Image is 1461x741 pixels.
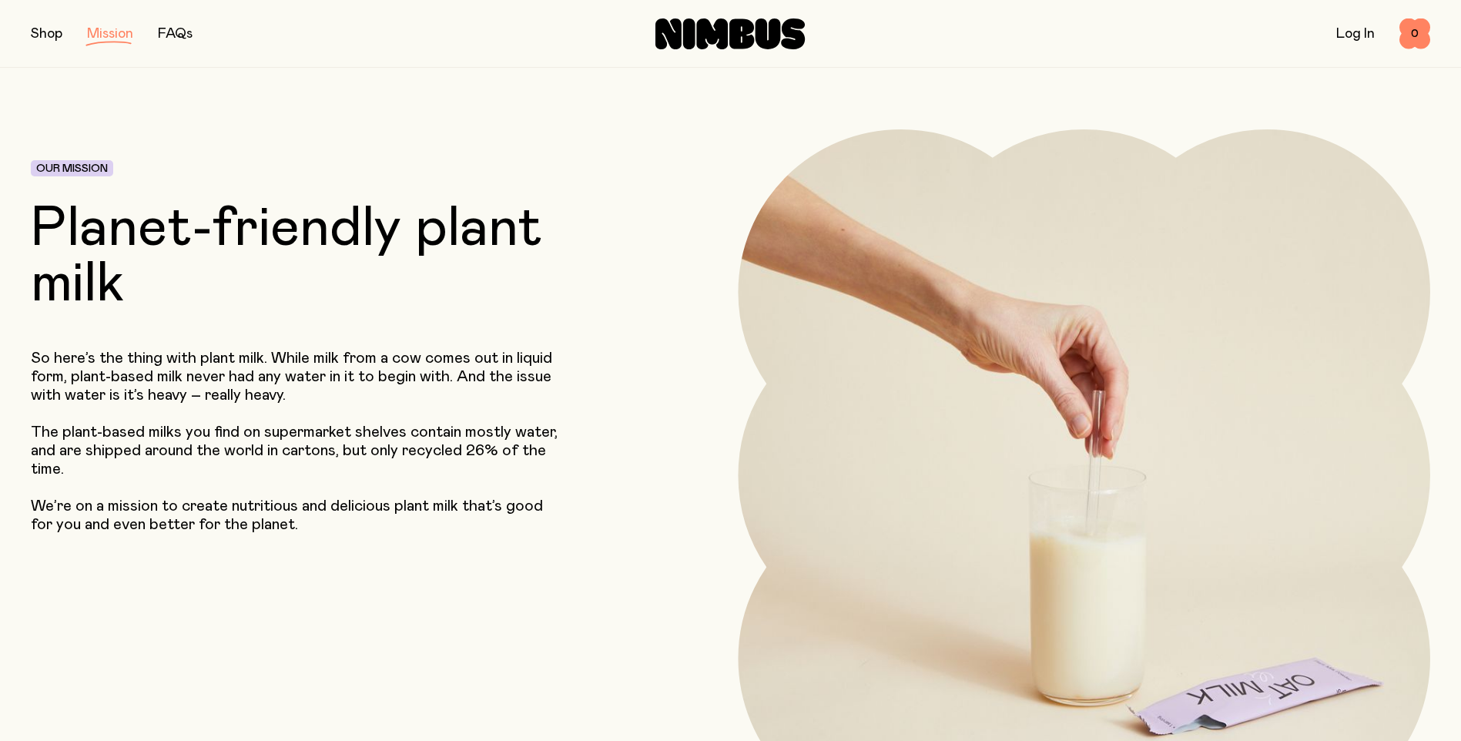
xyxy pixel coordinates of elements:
[31,349,568,404] p: So here’s the thing with plant milk. While milk from a cow comes out in liquid form, plant-based ...
[31,201,605,312] h1: Planet-friendly plant milk
[87,27,133,41] a: Mission
[1336,27,1375,41] a: Log In
[31,497,568,534] p: We’re on a mission to create nutritious and delicious plant milk that’s good for you and even bet...
[31,423,568,478] p: The plant-based milks you find on supermarket shelves contain mostly water, and are shipped aroun...
[158,27,193,41] a: FAQs
[36,163,108,174] span: Our Mission
[1399,18,1430,49] button: 0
